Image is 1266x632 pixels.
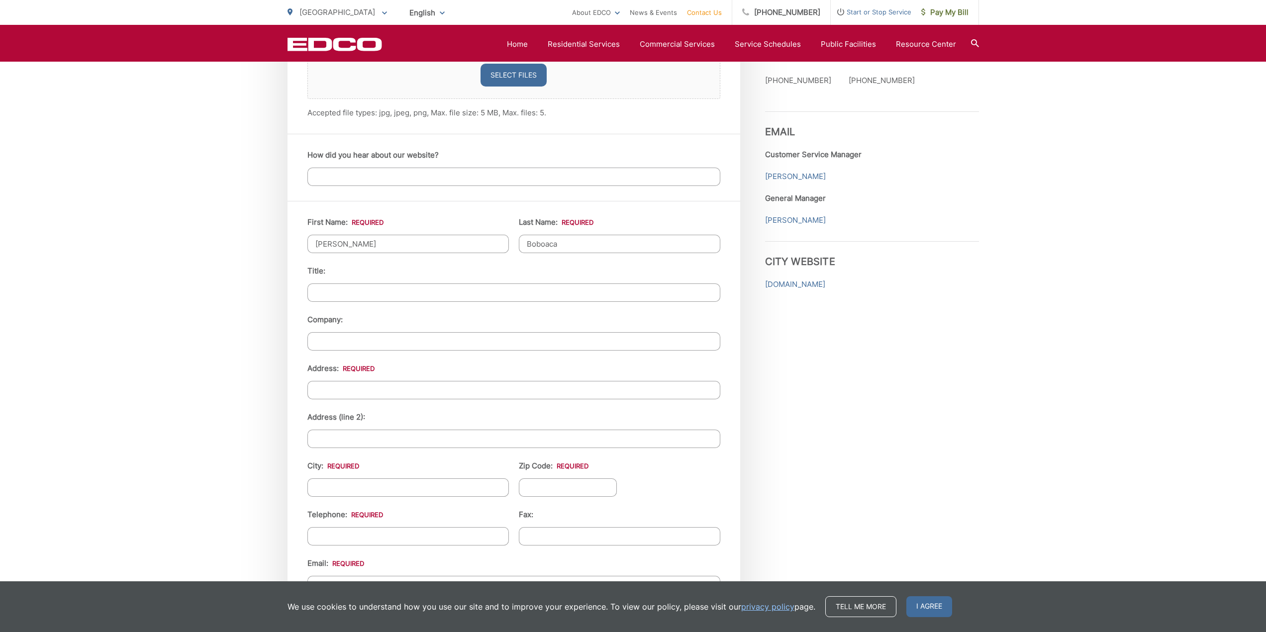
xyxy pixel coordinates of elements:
label: How did you hear about our website? [307,151,439,160]
a: Home [507,38,528,50]
label: Telephone: [307,510,383,519]
p: We use cookies to understand how you use our site and to improve your experience. To view our pol... [288,601,815,613]
p: [PHONE_NUMBER] [765,75,831,87]
h3: Email [765,111,979,138]
a: Service Schedules [735,38,801,50]
a: [PERSON_NAME] [765,214,826,226]
a: About EDCO [572,6,620,18]
label: Address: [307,364,375,373]
span: Pay My Bill [921,6,969,18]
a: Resource Center [896,38,956,50]
strong: General Manager [765,193,826,203]
p: [PHONE_NUMBER] [849,75,915,87]
span: I agree [906,596,952,617]
a: News & Events [630,6,677,18]
a: Tell me more [825,596,896,617]
label: Title: [307,267,325,275]
a: Residential Services [548,38,620,50]
label: Address (line 2): [307,413,365,422]
a: Commercial Services [640,38,715,50]
span: [GEOGRAPHIC_DATA] [299,7,375,17]
button: select files, upload any relevant images. [481,64,547,87]
span: Accepted file types: jpg, jpeg, png, Max. file size: 5 MB, Max. files: 5. [307,108,546,117]
a: EDCD logo. Return to the homepage. [288,37,382,51]
label: Fax: [519,510,533,519]
strong: Customer Service Manager [765,150,862,159]
label: Company: [307,315,343,324]
label: City: [307,461,359,470]
a: privacy policy [741,601,794,613]
h3: City Website [765,241,979,268]
a: [PERSON_NAME] [765,171,826,182]
span: English [402,4,452,21]
label: Email: [307,559,364,568]
label: Last Name: [519,218,593,227]
a: Public Facilities [821,38,876,50]
label: Zip Code: [519,461,588,470]
a: Contact Us [687,6,722,18]
label: First Name: [307,218,384,227]
a: [DOMAIN_NAME] [765,278,825,290]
